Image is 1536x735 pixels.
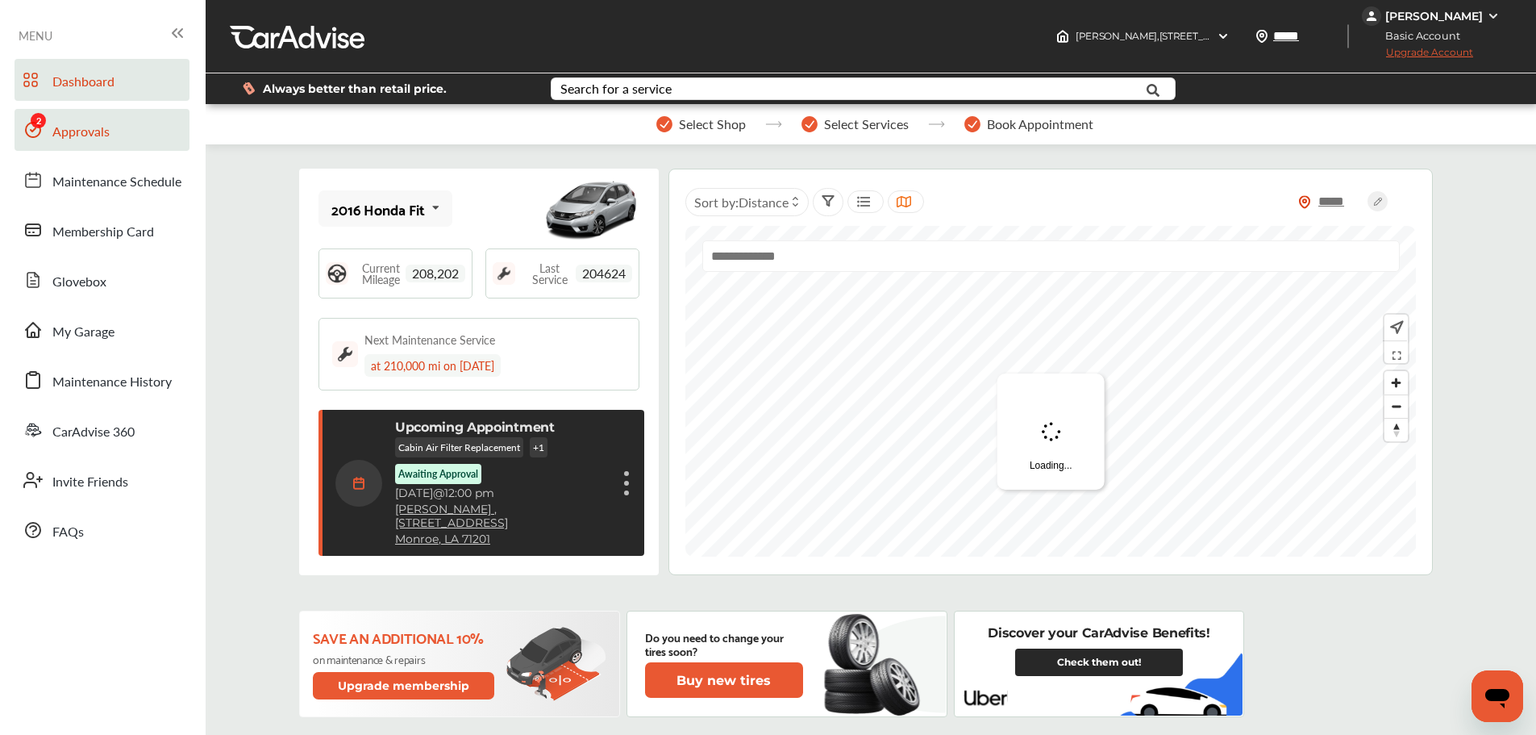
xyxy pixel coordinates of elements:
[1363,27,1472,44] span: Basic Account
[988,624,1209,642] p: Discover your CarAdvise Benefits!
[1362,6,1381,26] img: jVpblrzwTbfkPYzPPzSLxeg0AAAAASUVORK5CYII=
[1384,371,1408,395] button: Zoom in
[1384,418,1408,441] button: Reset bearing to north
[1471,670,1523,722] iframe: Button to launch messaging window
[395,420,555,435] p: Upcoming Appointment
[997,374,1105,490] div: Loading...
[364,354,501,377] div: at 210,000 mi on [DATE]
[1347,24,1349,48] img: header-divider.bc55588e.svg
[15,59,189,101] a: Dashboard
[493,262,515,285] img: maintenance_logo
[332,341,358,367] img: maintenance_logo
[506,627,606,702] img: update-membership.81812027.svg
[313,672,495,700] button: Upgrade membership
[523,262,576,285] span: Last Service
[801,116,818,132] img: stepper-checkmark.b5569197.svg
[326,262,348,285] img: steering_logo
[356,262,406,285] span: Current Mileage
[1487,10,1500,23] img: WGsFRI8htEPBVLJbROoPRyZpYNWhNONpIPPETTm6eUC0GeLEiAAAAAElFTkSuQmCC
[52,272,106,293] span: Glovebox
[694,193,789,211] span: Sort by :
[15,309,189,351] a: My Garage
[1384,395,1408,418] span: Zoom out
[52,372,172,393] span: Maintenance History
[679,117,746,132] span: Select Shop
[433,486,444,500] span: @
[52,222,154,243] span: Membership Card
[15,409,189,451] a: CarAdvise 360
[1076,30,1331,42] span: [PERSON_NAME] , [STREET_ADDRESS] Monroe , LA 71201
[645,662,806,698] a: Buy new tires
[395,532,490,546] a: Monroe, LA 71201
[313,653,497,666] p: on maintenance & repairs
[928,121,945,127] img: stepper-arrow.e24c07c6.svg
[987,117,1093,132] span: Book Appointment
[765,121,782,127] img: stepper-arrow.e24c07c6.svg
[576,265,632,282] span: 204624
[52,122,110,143] span: Approvals
[52,472,128,493] span: Invite Friends
[645,662,803,698] button: Buy new tires
[15,109,189,151] a: Approvals
[395,486,433,500] span: [DATE]
[331,201,425,217] div: 2016 Honda Fit
[243,81,255,95] img: dollor_label_vector.a70140d1.svg
[824,117,909,132] span: Select Services
[263,83,447,94] span: Always better than retail price.
[1385,9,1483,23] div: [PERSON_NAME]
[739,193,789,211] span: Distance
[52,422,135,443] span: CarAdvise 360
[964,116,980,132] img: stepper-checkmark.b5569197.svg
[52,172,181,193] span: Maintenance Schedule
[543,173,639,245] img: mobile_9673_st0640_046.jpg
[15,509,189,551] a: FAQs
[395,503,609,530] a: [PERSON_NAME] ,[STREET_ADDRESS]
[822,607,929,721] img: new-tire.a0c7fe23.svg
[52,72,114,93] span: Dashboard
[1255,30,1268,43] img: location_vector.a44bc228.svg
[15,359,189,401] a: Maintenance History
[15,159,189,201] a: Maintenance Schedule
[1113,653,1243,716] img: uber-vehicle.2721b44f.svg
[1015,649,1183,676] a: Check them out!
[364,332,495,348] div: Next Maintenance Service
[15,259,189,301] a: Glovebox
[656,116,672,132] img: stepper-checkmark.b5569197.svg
[645,630,803,658] p: Do you need to change your tires soon?
[395,437,523,457] p: Cabin Air Filter Replacement
[52,522,84,543] span: FAQs
[530,437,547,457] p: + 1
[1298,195,1311,209] img: location_vector_orange.38f05af8.svg
[685,226,1416,557] canvas: Map
[1056,30,1069,43] img: header-home-logo.8d720a4f.svg
[398,467,478,481] p: Awaiting Approval
[1217,30,1230,43] img: header-down-arrow.9dd2ce7d.svg
[1384,395,1408,418] button: Zoom out
[52,322,114,343] span: My Garage
[560,82,672,95] div: Search for a service
[15,209,189,251] a: Membership Card
[15,459,189,501] a: Invite Friends
[1387,319,1404,336] img: recenter.ce011a49.svg
[964,686,1008,711] img: uber-logo.8ea76b89.svg
[19,29,52,42] span: MENU
[406,265,465,282] span: 208,202
[444,486,494,500] span: 12:00 pm
[335,460,382,507] img: calendar-icon.35d1de04.svg
[313,629,497,646] p: Save an additional 10%
[1362,46,1473,66] span: Upgrade Account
